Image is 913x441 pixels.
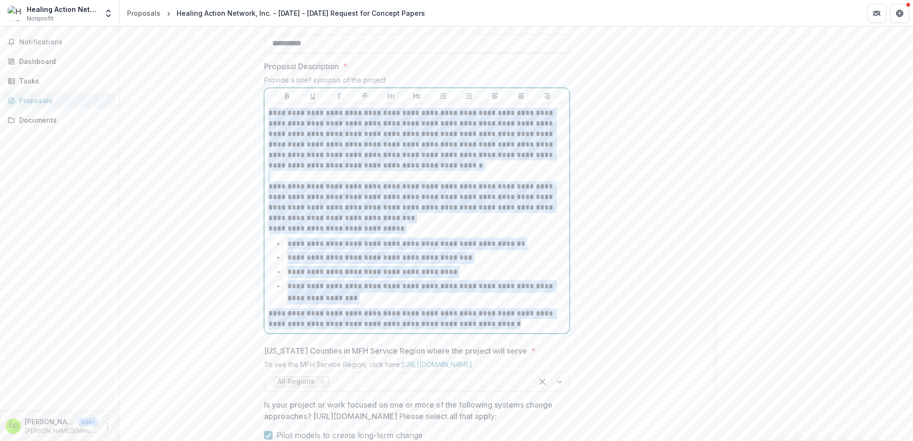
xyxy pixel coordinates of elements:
[281,90,293,102] button: Bold
[4,34,115,50] button: Notifications
[867,4,886,23] button: Partners
[264,61,339,72] p: Proposal Description
[4,93,115,108] a: Proposals
[411,90,423,102] button: Heading 2
[276,430,423,441] span: Pilot models to create long-term change
[890,4,909,23] button: Get Help
[385,90,397,102] button: Heading 1
[489,90,501,102] button: Align Left
[8,6,23,21] img: Healing Action Network Inc
[78,418,98,426] p: User
[535,374,550,389] div: Clear selected options
[264,360,570,372] div: To see the MFH Service Region, click here:
[4,53,115,69] a: Dashboard
[123,6,429,20] nav: breadcrumb
[318,377,327,387] div: Remove All Regions
[27,14,53,23] span: Nonprofit
[19,115,107,125] div: Documents
[333,90,345,102] button: Italicize
[541,90,553,102] button: Align Right
[307,90,318,102] button: Underline
[19,56,107,66] div: Dashboard
[4,112,115,128] a: Documents
[102,4,115,23] button: Open entity switcher
[402,360,472,368] a: [URL][DOMAIN_NAME]
[9,423,18,429] div: Cassandra Cooke
[515,90,527,102] button: Align Center
[19,95,107,105] div: Proposals
[123,6,164,20] a: Proposals
[127,8,160,18] div: Proposals
[25,417,74,427] p: [PERSON_NAME]
[264,345,527,357] p: [US_STATE] Counties in MFH Service Region where the project will serve
[264,76,570,88] div: Provide a brief synopsis of the project
[25,427,98,435] p: [PERSON_NAME][EMAIL_ADDRESS][DOMAIN_NAME]
[102,420,113,432] button: More
[27,4,98,14] div: Healing Action Network Inc
[359,90,371,102] button: Strike
[19,38,111,46] span: Notifications
[437,90,449,102] button: Bullet List
[463,90,475,102] button: Ordered List
[177,8,425,18] div: Healing Action Network, Inc. - [DATE] - [DATE] Request for Concept Papers
[19,76,107,86] div: Tasks
[4,73,115,89] a: Tasks
[264,399,564,422] p: Is your project or work focused on one or more of the following systems change approaches? [URL][...
[277,378,315,386] span: All Regions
